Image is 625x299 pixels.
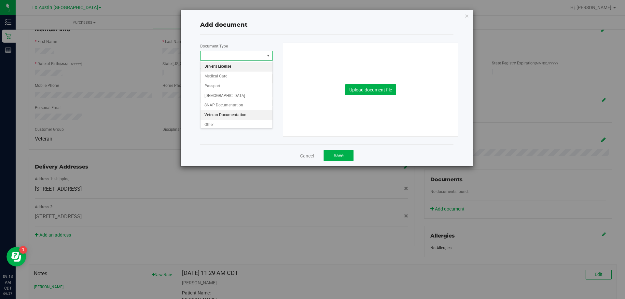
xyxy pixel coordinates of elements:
li: Other [201,120,272,130]
div: Add document [200,20,453,29]
li: SNAP Documentation [201,101,272,110]
span: Save [334,153,343,158]
button: Upload document file [345,84,396,95]
span: select [264,51,272,60]
a: Cancel [300,153,314,159]
li: Driver's License [201,62,272,72]
iframe: Resource center unread badge [19,246,27,254]
li: Passport [201,81,272,91]
li: Veteran Documentation [201,110,272,120]
li: Medical Card [201,72,272,81]
li: [DEMOGRAPHIC_DATA] [201,91,272,101]
iframe: Resource center [7,247,26,266]
button: Save [324,150,354,161]
label: Document Type [200,43,228,49]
